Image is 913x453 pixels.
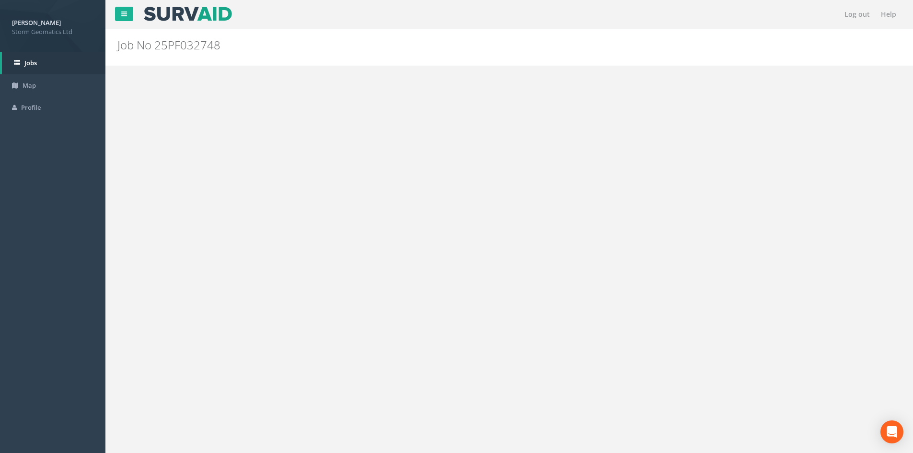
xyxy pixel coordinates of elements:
[2,52,105,74] a: Jobs
[12,16,93,36] a: [PERSON_NAME] Storm Geomatics Ltd
[12,27,93,36] span: Storm Geomatics Ltd
[880,420,903,443] div: Open Intercom Messenger
[23,81,36,90] span: Map
[21,103,41,112] span: Profile
[117,39,768,51] h2: Job No 25PF032748
[12,18,61,27] strong: [PERSON_NAME]
[24,58,37,67] span: Jobs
